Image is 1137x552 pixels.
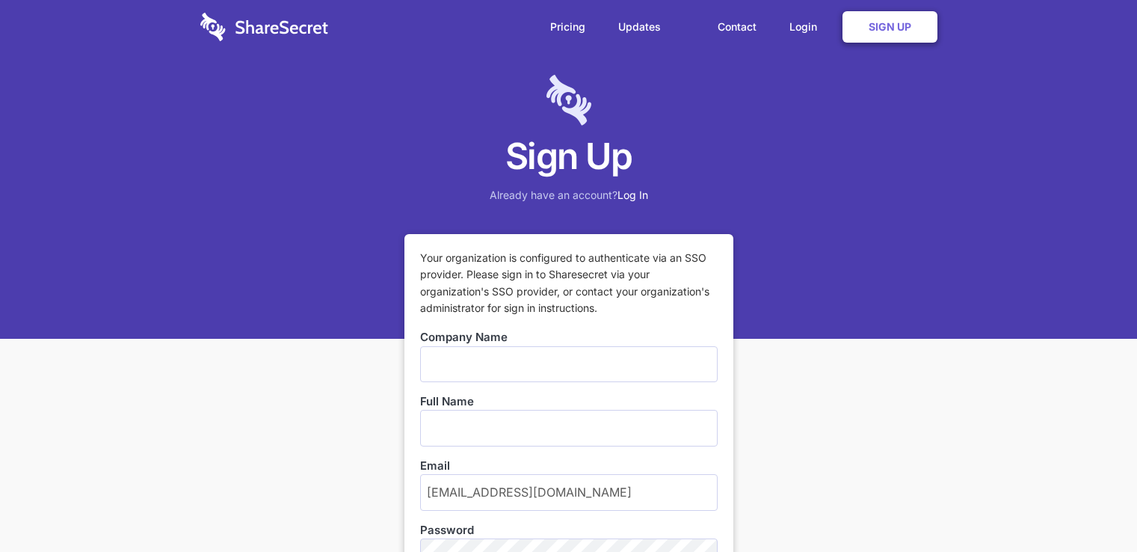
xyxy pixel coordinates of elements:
[842,11,937,43] a: Sign Up
[200,13,328,41] img: logo-wordmark-white-trans-d4663122ce5f474addd5e946df7df03e33cb6a1c49d2221995e7729f52c070b2.svg
[420,458,718,474] label: Email
[420,250,718,317] p: Your organization is configured to authenticate via an SSO provider. Please sign in to Sharesecre...
[546,75,591,126] img: logo-lt-purple-60x68@2x-c671a683ea72a1d466fb5d642181eefbee81c4e10ba9aed56c8e1d7e762e8086.png
[535,4,600,50] a: Pricing
[703,4,771,50] a: Contact
[774,4,839,50] a: Login
[420,522,474,539] label: Password
[420,393,718,410] label: Full Name
[617,188,648,201] a: Log In
[420,329,718,346] label: Company Name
